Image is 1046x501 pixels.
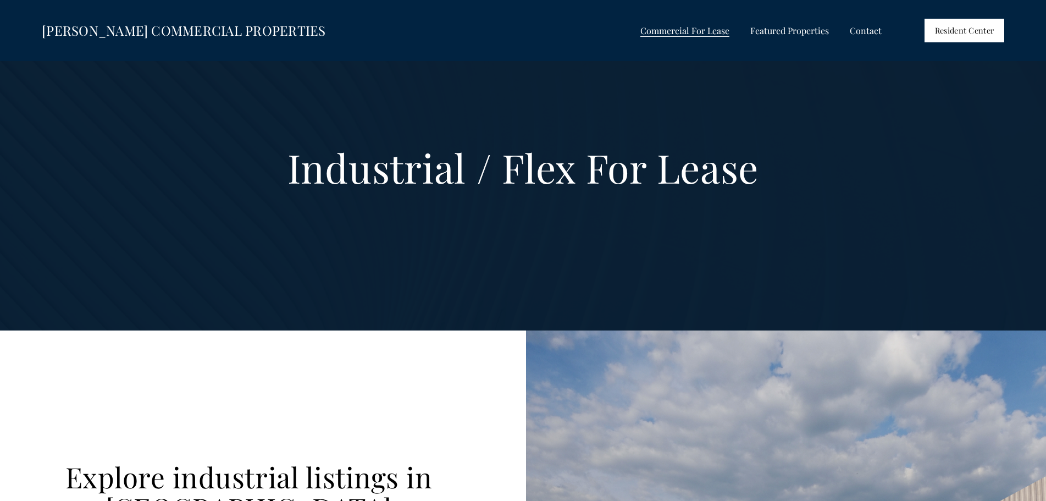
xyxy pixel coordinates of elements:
span: Commercial For Lease [640,24,729,38]
span: Featured Properties [750,24,829,38]
a: Resident Center [925,19,1004,42]
a: Contact [850,23,882,38]
a: [PERSON_NAME] COMMERCIAL PROPERTIES [42,21,325,39]
a: folder dropdown [640,23,729,38]
h1: Industrial / Flex For Lease [56,147,990,188]
a: folder dropdown [750,23,829,38]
